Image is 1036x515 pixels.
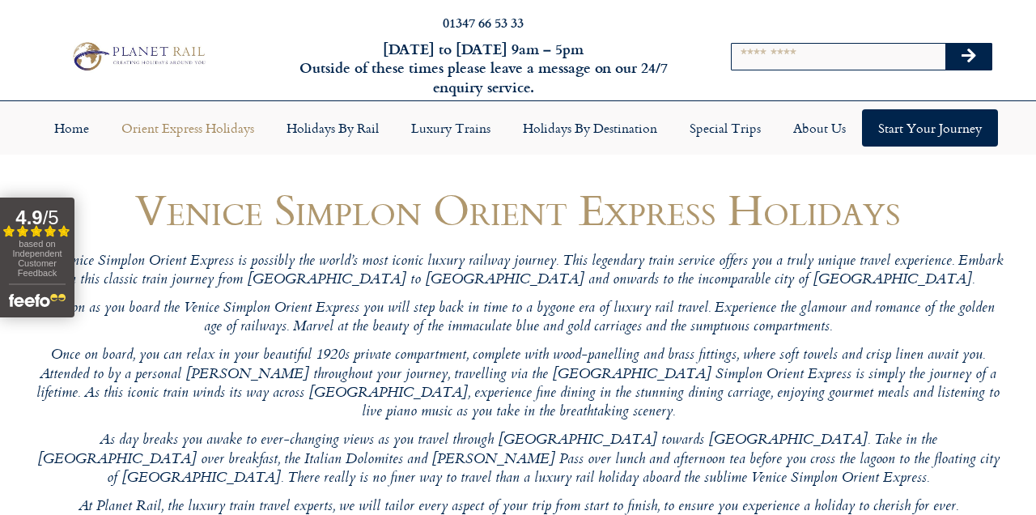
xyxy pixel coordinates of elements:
p: Once on board, you can relax in your beautiful 1920s private compartment, complete with wood-pane... [32,347,1004,422]
p: As day breaks you awake to ever-changing views as you travel through [GEOGRAPHIC_DATA] towards [G... [32,432,1004,488]
nav: Menu [8,109,1028,147]
p: As soon as you board the Venice Simplon Orient Express you will step back in time to a bygone era... [32,300,1004,338]
img: Planet Rail Train Holidays Logo [67,39,208,74]
a: Luxury Trains [395,109,507,147]
a: About Us [777,109,862,147]
p: The Venice Simplon Orient Express is possibly the world’s most iconic luxury railway journey. Thi... [32,253,1004,291]
button: Search [945,44,992,70]
a: Start your Journey [862,109,998,147]
a: Special Trips [673,109,777,147]
a: Home [38,109,105,147]
a: Holidays by Rail [270,109,395,147]
h6: [DATE] to [DATE] 9am – 5pm Outside of these times please leave a message on our 24/7 enquiry serv... [280,40,686,96]
a: Orient Express Holidays [105,109,270,147]
a: 01347 66 53 33 [443,13,524,32]
h1: Venice Simplon Orient Express Holidays [32,185,1004,233]
a: Holidays by Destination [507,109,673,147]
